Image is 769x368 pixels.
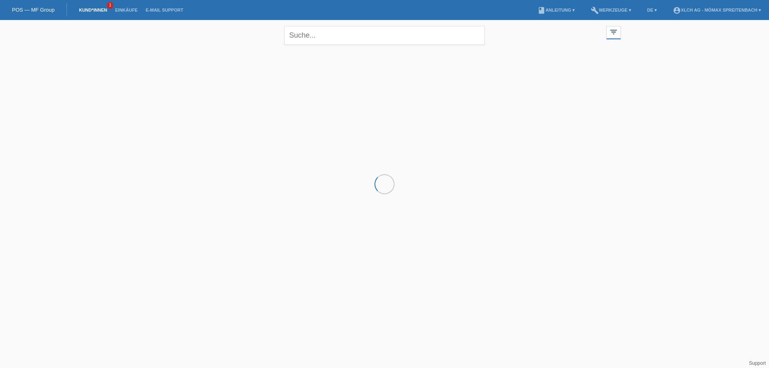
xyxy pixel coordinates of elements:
a: Support [749,360,766,366]
a: DE ▾ [643,8,661,12]
a: Einkäufe [111,8,141,12]
a: buildWerkzeuge ▾ [587,8,635,12]
a: account_circleXLCH AG - Mömax Spreitenbach ▾ [669,8,765,12]
a: bookAnleitung ▾ [533,8,579,12]
a: POS — MF Group [12,7,54,13]
i: book [537,6,546,14]
span: 1 [107,2,113,9]
i: build [591,6,599,14]
input: Suche... [284,26,485,45]
a: E-Mail Support [142,8,187,12]
i: filter_list [609,28,618,36]
i: account_circle [673,6,681,14]
a: Kund*innen [75,8,111,12]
